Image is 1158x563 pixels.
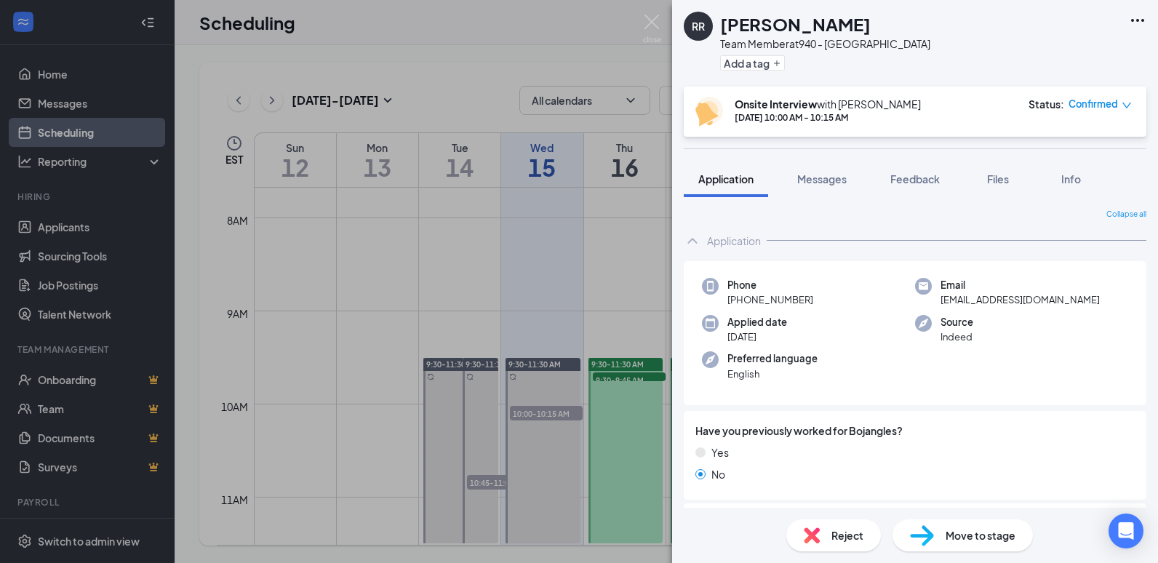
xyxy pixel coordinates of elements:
span: Info [1061,172,1081,185]
span: down [1122,100,1132,111]
span: Confirmed [1069,97,1118,111]
span: [DATE] [727,330,787,344]
div: Open Intercom Messenger [1109,514,1143,548]
svg: Ellipses [1129,12,1146,29]
span: Files [987,172,1009,185]
span: Messages [797,172,847,185]
span: English [727,367,818,381]
span: Yes [711,444,729,460]
span: [EMAIL_ADDRESS][DOMAIN_NAME] [941,292,1100,307]
span: [PHONE_NUMBER] [727,292,813,307]
div: Status : [1029,97,1064,111]
span: Phone [727,278,813,292]
span: Collapse all [1106,209,1146,220]
svg: Plus [772,59,781,68]
span: Feedback [890,172,940,185]
div: with [PERSON_NAME] [735,97,921,111]
span: Applied date [727,315,787,330]
span: Indeed [941,330,973,344]
div: RR [692,19,705,33]
div: Team Member at 940 - [GEOGRAPHIC_DATA] [720,36,930,51]
h1: [PERSON_NAME] [720,12,871,36]
span: Preferred language [727,351,818,366]
button: PlusAdd a tag [720,55,785,71]
span: Move to stage [946,527,1015,543]
div: Application [707,233,761,248]
div: [DATE] 10:00 AM - 10:15 AM [735,111,921,124]
span: Email [941,278,1100,292]
span: Reject [831,527,863,543]
b: Onsite Interview [735,97,817,111]
svg: ChevronUp [684,232,701,249]
span: Application [698,172,754,185]
span: No [711,466,725,482]
span: Source [941,315,973,330]
span: Have you previously worked for Bojangles? [695,423,903,439]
